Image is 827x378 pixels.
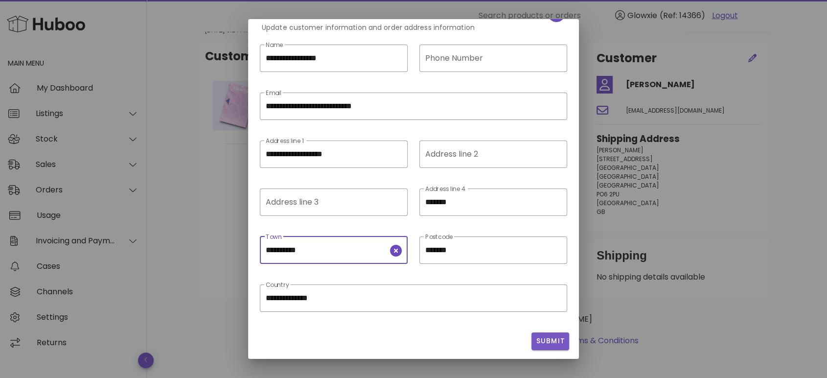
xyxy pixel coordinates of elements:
[425,234,453,241] label: Postcode
[266,42,283,49] label: Name
[531,332,569,350] button: Submit
[254,22,573,41] div: Update customer information and order address information
[262,5,405,21] h2: Edit Order Address
[535,336,565,346] span: Submit
[390,245,402,257] button: clear icon
[425,186,466,193] label: Address line 4
[266,138,304,145] label: Address line 1
[266,282,289,289] label: Country
[266,90,281,97] label: Email
[266,234,281,241] label: Town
